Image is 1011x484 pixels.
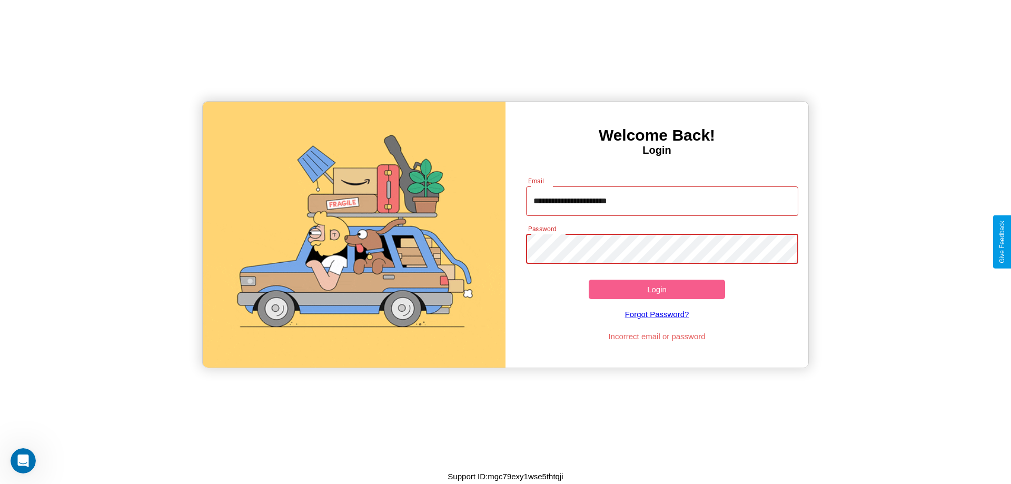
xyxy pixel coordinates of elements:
div: Give Feedback [998,221,1006,263]
iframe: Intercom live chat [11,448,36,473]
p: Support ID: mgc79exy1wse5thtqji [448,469,563,483]
h3: Welcome Back! [506,126,808,144]
label: Password [528,224,556,233]
button: Login [589,280,725,299]
label: Email [528,176,544,185]
img: gif [203,102,506,368]
h4: Login [506,144,808,156]
p: Incorrect email or password [521,329,794,343]
a: Forgot Password? [521,299,794,329]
